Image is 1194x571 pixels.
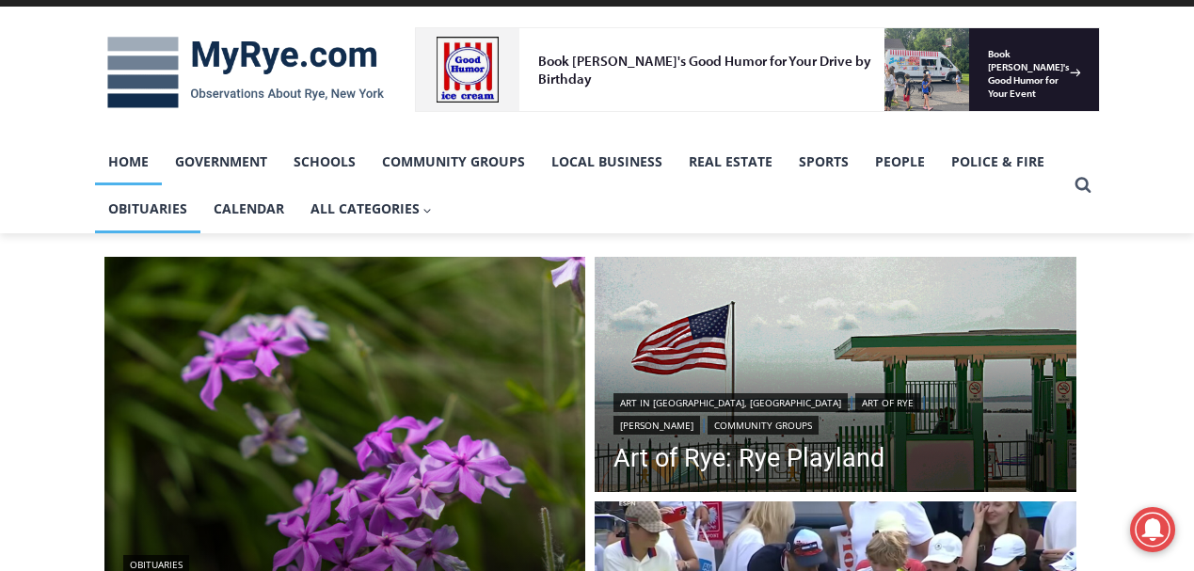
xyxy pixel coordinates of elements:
[280,138,369,185] a: Schools
[573,20,655,72] h4: Book [PERSON_NAME]'s Good Humor for Your Event
[708,416,819,435] a: Community Groups
[475,1,889,182] div: "[PERSON_NAME] and I covered the [DATE] Parade, which was a really eye opening experience as I ha...
[297,185,446,232] button: Child menu of All Categories
[855,393,920,412] a: Art of Rye
[492,187,872,230] span: Intern @ [DOMAIN_NAME]
[194,118,277,225] div: "the precise, almost orchestrated movements of cutting and assembling sushi and [PERSON_NAME] mak...
[786,138,862,185] a: Sports
[123,24,465,60] div: Book [PERSON_NAME]'s Good Humor for Your Drive by Birthday
[938,138,1058,185] a: Police & Fire
[613,393,848,412] a: Art in [GEOGRAPHIC_DATA], [GEOGRAPHIC_DATA]
[95,138,162,185] a: Home
[595,257,1076,498] img: (PHOTO: Rye Playland. Entrance onto Playland Beach at the Boardwalk. By JoAnn Cancro.)
[613,444,1058,472] a: Art of Rye: Rye Playland
[95,24,396,121] img: MyRye.com
[676,138,786,185] a: Real Estate
[559,6,679,86] a: Book [PERSON_NAME]'s Good Humor for Your Event
[200,185,297,232] a: Calendar
[613,416,700,435] a: [PERSON_NAME]
[1,189,189,234] a: Open Tues. - Sun. [PHONE_NUMBER]
[162,138,280,185] a: Government
[95,185,200,232] a: Obituaries
[95,138,1066,233] nav: Primary Navigation
[538,138,676,185] a: Local Business
[1066,168,1100,202] button: View Search Form
[455,1,568,86] img: s_800_d653096d-cda9-4b24-94f4-9ae0c7afa054.jpeg
[369,138,538,185] a: Community Groups
[595,257,1076,498] a: Read More Art of Rye: Rye Playland
[6,194,184,265] span: Open Tues. - Sun. [PHONE_NUMBER]
[613,389,1058,435] div: | | |
[453,182,912,234] a: Intern @ [DOMAIN_NAME]
[862,138,938,185] a: People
